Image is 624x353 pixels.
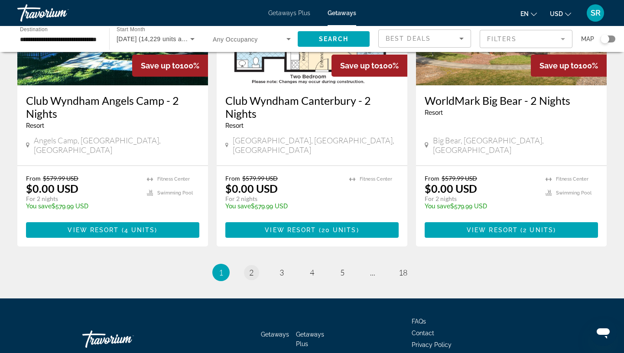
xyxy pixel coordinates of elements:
span: 4 [310,268,314,277]
button: Search [298,31,370,47]
p: $579.99 USD [425,203,537,210]
a: Travorium [82,326,169,352]
a: Privacy Policy [412,341,452,348]
a: Getaways Plus [296,331,324,347]
span: 2 [249,268,253,277]
div: 100% [531,55,607,77]
a: Contact [412,330,434,337]
span: [GEOGRAPHIC_DATA], [GEOGRAPHIC_DATA], [GEOGRAPHIC_DATA] [233,136,399,155]
span: 4 units [124,227,155,233]
span: $579.99 USD [442,175,477,182]
span: Any Occupancy [213,36,258,43]
span: Save up to [141,61,180,70]
a: Getaways [261,331,289,338]
button: View Resort(20 units) [225,222,399,238]
span: Save up to [340,61,379,70]
span: Best Deals [386,35,431,42]
span: ( ) [316,227,359,233]
p: $579.99 USD [225,203,341,210]
span: Save up to [539,61,578,70]
div: 100% [132,55,208,77]
button: Filter [480,29,572,49]
span: en [520,10,529,17]
nav: Pagination [17,264,607,281]
span: ( ) [119,227,158,233]
span: 20 units [322,227,357,233]
p: $0.00 USD [225,182,278,195]
p: For 2 nights [425,195,537,203]
span: From [425,175,439,182]
span: Search [319,36,348,42]
span: $579.99 USD [242,175,278,182]
button: Change language [520,7,537,20]
span: $579.99 USD [43,175,78,182]
span: From [26,175,41,182]
p: For 2 nights [26,195,138,203]
p: $579.99 USD [26,203,138,210]
a: Club Wyndham Angels Camp - 2 Nights [26,94,199,120]
span: Angels Camp, [GEOGRAPHIC_DATA], [GEOGRAPHIC_DATA] [34,136,199,155]
span: Map [581,33,594,45]
button: Change currency [550,7,571,20]
a: Getaways [328,10,356,16]
span: ( ) [518,227,556,233]
span: Resort [26,122,44,129]
span: Swimming Pool [157,190,193,196]
span: Resort [225,122,244,129]
button: View Resort(4 units) [26,222,199,238]
span: View Resort [265,227,316,233]
a: WorldMark Big Bear - 2 Nights [425,94,598,107]
span: You save [225,203,251,210]
span: 2 units [523,227,553,233]
a: Club Wyndham Canterbury - 2 Nights [225,94,399,120]
span: Start Month [117,27,145,32]
p: $0.00 USD [26,182,78,195]
span: Fitness Center [157,176,190,182]
span: From [225,175,240,182]
button: View Resort(2 units) [425,222,598,238]
span: Fitness Center [556,176,588,182]
span: You save [26,203,52,210]
a: Travorium [17,2,104,24]
iframe: Button to launch messaging window [589,318,617,346]
span: USD [550,10,563,17]
div: 100% [331,55,407,77]
span: Big Bear, [GEOGRAPHIC_DATA], [GEOGRAPHIC_DATA] [433,136,598,155]
span: [DATE] (14,229 units available) [117,36,206,42]
a: Getaways Plus [268,10,310,16]
a: FAQs [412,318,426,325]
span: 1 [219,268,223,277]
span: Destination [20,26,48,32]
span: View Resort [467,227,518,233]
button: User Menu [584,4,607,22]
p: For 2 nights [225,195,341,203]
span: Swimming Pool [556,190,591,196]
span: 18 [399,268,407,277]
span: 3 [279,268,284,277]
span: Fitness Center [360,176,392,182]
span: ... [370,268,375,277]
span: View Resort [68,227,119,233]
span: 5 [340,268,344,277]
p: $0.00 USD [425,182,477,195]
mat-select: Sort by [386,33,464,44]
span: SR [591,9,601,17]
span: Resort [425,109,443,116]
span: You save [425,203,450,210]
